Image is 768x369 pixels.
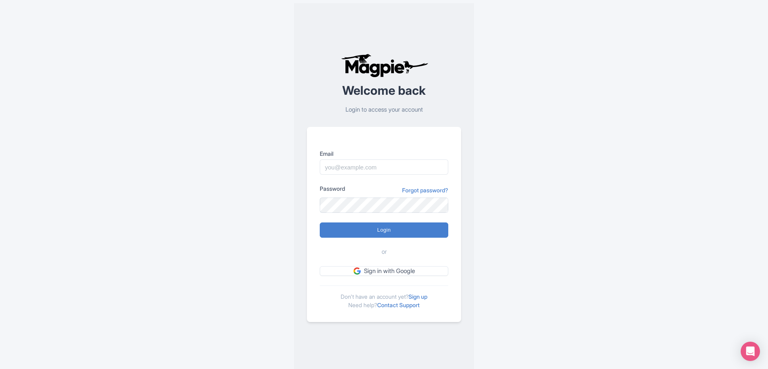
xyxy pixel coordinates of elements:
label: Email [320,149,448,158]
p: Login to access your account [307,105,461,114]
label: Password [320,184,345,193]
a: Sign in with Google [320,266,448,276]
div: Open Intercom Messenger [741,342,760,361]
input: Login [320,222,448,238]
h2: Welcome back [307,84,461,97]
input: you@example.com [320,159,448,175]
span: or [382,247,387,257]
div: Don't have an account yet? Need help? [320,285,448,309]
a: Forgot password? [402,186,448,194]
img: google.svg [353,267,361,275]
img: logo-ab69f6fb50320c5b225c76a69d11143b.png [339,53,429,77]
a: Sign up [409,293,427,300]
a: Contact Support [377,302,420,308]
